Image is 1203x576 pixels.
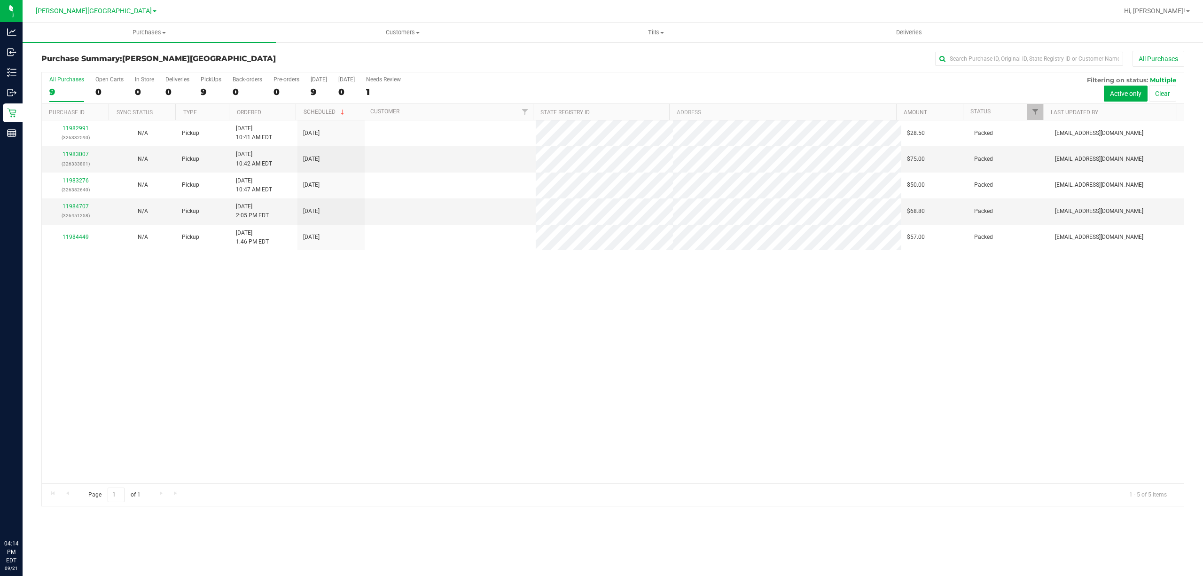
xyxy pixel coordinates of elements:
span: [EMAIL_ADDRESS][DOMAIN_NAME] [1055,233,1143,242]
div: 0 [338,87,355,97]
span: [DATE] [303,233,320,242]
span: Hi, [PERSON_NAME]! [1124,7,1185,15]
div: Deliveries [165,76,189,83]
span: Page of 1 [80,488,148,502]
span: [EMAIL_ADDRESS][DOMAIN_NAME] [1055,181,1143,189]
div: In Store [135,76,154,83]
span: $57.00 [907,233,925,242]
button: N/A [138,129,148,138]
a: Customer [370,108,399,115]
a: Purchase ID [49,109,85,116]
a: Deliveries [782,23,1036,42]
div: 0 [165,87,189,97]
a: Status [970,108,991,115]
div: Open Carts [95,76,124,83]
button: N/A [138,155,148,164]
span: Filtering on status: [1087,76,1148,84]
span: Purchases [23,28,276,37]
span: [DATE] [303,155,320,164]
span: Deliveries [883,28,935,37]
span: Pickup [182,207,199,216]
span: [EMAIL_ADDRESS][DOMAIN_NAME] [1055,155,1143,164]
button: Active only [1104,86,1148,102]
div: Back-orders [233,76,262,83]
div: Pre-orders [273,76,299,83]
span: [PERSON_NAME][GEOGRAPHIC_DATA] [36,7,152,15]
a: 11983007 [62,151,89,158]
a: Last Updated By [1051,109,1098,116]
span: [EMAIL_ADDRESS][DOMAIN_NAME] [1055,207,1143,216]
inline-svg: Inbound [7,47,16,57]
span: [DATE] [303,129,320,138]
span: Multiple [1150,76,1176,84]
a: Ordered [237,109,261,116]
p: (326332590) [47,133,103,142]
div: 0 [135,87,154,97]
span: Packed [974,129,993,138]
iframe: Resource center [9,501,38,529]
span: Not Applicable [138,208,148,214]
button: Clear [1149,86,1176,102]
span: $75.00 [907,155,925,164]
div: 9 [311,87,327,97]
span: [DATE] 10:42 AM EDT [236,150,272,168]
p: 09/21 [4,565,18,572]
a: Filter [1027,104,1043,120]
th: Address [669,104,896,120]
a: State Registry ID [540,109,590,116]
a: 11984449 [62,234,89,240]
span: [DATE] 1:46 PM EDT [236,229,269,246]
span: Not Applicable [138,130,148,136]
a: Type [183,109,197,116]
a: Amount [904,109,927,116]
input: Search Purchase ID, Original ID, State Registry ID or Customer Name... [935,52,1123,66]
inline-svg: Outbound [7,88,16,97]
span: Pickup [182,181,199,189]
span: $68.80 [907,207,925,216]
button: All Purchases [1133,51,1184,67]
h3: Purchase Summary: [41,55,422,63]
div: PickUps [201,76,221,83]
div: 1 [366,87,401,97]
div: 9 [49,87,84,97]
span: $28.50 [907,129,925,138]
span: [DATE] 10:41 AM EDT [236,124,272,142]
input: 1 [108,488,125,502]
a: 11984707 [62,203,89,210]
inline-svg: Reports [7,128,16,138]
div: [DATE] [311,76,327,83]
a: Scheduled [304,109,346,115]
button: N/A [138,207,148,216]
div: Needs Review [366,76,401,83]
span: Customers [276,28,529,37]
span: [DATE] 10:47 AM EDT [236,176,272,194]
a: Sync Status [117,109,153,116]
inline-svg: Inventory [7,68,16,77]
span: [DATE] 2:05 PM EDT [236,202,269,220]
span: Packed [974,207,993,216]
div: 0 [233,87,262,97]
span: Not Applicable [138,181,148,188]
div: All Purchases [49,76,84,83]
span: Not Applicable [138,234,148,240]
a: 11982991 [62,125,89,132]
span: Pickup [182,155,199,164]
div: 0 [273,87,299,97]
a: 11983276 [62,177,89,184]
p: (326382640) [47,185,103,194]
inline-svg: Analytics [7,27,16,37]
a: Customers [276,23,529,42]
p: 04:14 PM EDT [4,539,18,565]
p: (326451258) [47,211,103,220]
span: Not Applicable [138,156,148,162]
span: Packed [974,181,993,189]
span: Packed [974,155,993,164]
span: $50.00 [907,181,925,189]
div: 0 [95,87,124,97]
span: Pickup [182,233,199,242]
span: [EMAIL_ADDRESS][DOMAIN_NAME] [1055,129,1143,138]
button: N/A [138,181,148,189]
inline-svg: Retail [7,108,16,118]
div: [DATE] [338,76,355,83]
span: [DATE] [303,181,320,189]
